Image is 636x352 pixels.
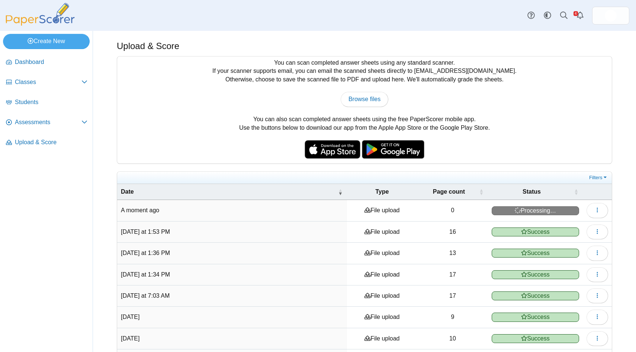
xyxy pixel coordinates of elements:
[121,271,170,278] time: Sep 3, 2025 at 1:34 PM
[433,188,465,195] span: Page count
[347,200,417,221] td: File upload
[417,243,488,264] td: 13
[338,184,343,200] span: Date : Activate to remove sorting
[587,174,610,181] a: Filters
[15,138,87,146] span: Upload & Score
[121,188,134,195] span: Date
[362,140,424,159] img: google-play-badge.png
[347,222,417,243] td: File upload
[121,250,170,256] time: Sep 3, 2025 at 1:36 PM
[417,307,488,328] td: 9
[417,222,488,243] td: 16
[15,78,81,86] span: Classes
[572,7,588,24] a: Alerts
[375,188,389,195] span: Type
[3,94,90,112] a: Students
[605,10,617,22] img: ps.DJLweR3PqUi7feal
[117,56,612,164] div: You can scan completed answer sheets using any standard scanner. If your scanner supports email, ...
[347,328,417,349] td: File upload
[3,54,90,71] a: Dashboard
[347,285,417,307] td: File upload
[121,293,170,299] time: Sep 3, 2025 at 7:03 AM
[341,92,388,107] a: Browse files
[492,249,579,258] span: Success
[121,207,159,213] time: Sep 5, 2025 at 11:07 AM
[523,188,541,195] span: Status
[15,118,81,126] span: Assessments
[3,74,90,91] a: Classes
[121,229,170,235] time: Sep 3, 2025 at 1:53 PM
[15,98,87,106] span: Students
[3,134,90,152] a: Upload & Score
[492,227,579,236] span: Success
[492,206,579,215] span: Processing…
[417,264,488,285] td: 17
[592,7,629,25] a: ps.DJLweR3PqUi7feal
[347,243,417,264] td: File upload
[492,291,579,300] span: Success
[479,184,484,200] span: Page count : Activate to sort
[305,140,360,159] img: apple-store-badge.svg
[3,3,77,26] img: PaperScorer
[417,200,488,221] td: 0
[492,313,579,322] span: Success
[347,307,417,328] td: File upload
[348,96,380,102] span: Browse files
[574,184,578,200] span: Status : Activate to sort
[3,20,77,27] a: PaperScorer
[347,264,417,285] td: File upload
[3,114,90,132] a: Assessments
[15,58,87,66] span: Dashboard
[492,334,579,343] span: Success
[3,34,90,49] a: Create New
[117,40,179,52] h1: Upload & Score
[417,285,488,307] td: 17
[417,328,488,349] td: 10
[121,314,139,320] time: Jun 16, 2025 at 10:17 AM
[492,270,579,279] span: Success
[121,335,139,342] time: Jun 13, 2025 at 7:25 AM
[605,10,617,22] span: Shaylene Krupinski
